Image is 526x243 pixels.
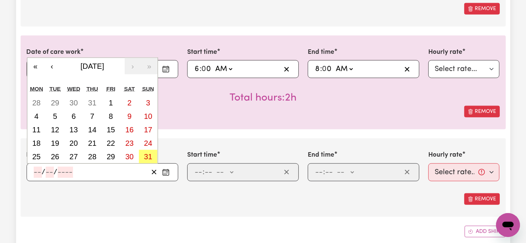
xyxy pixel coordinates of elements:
[428,47,462,57] label: Hourly rate
[83,110,102,123] button: 7 August 2025
[107,153,115,161] abbr: 29 August 2025
[70,139,78,147] abbr: 20 August 2025
[101,123,120,136] button: 15 August 2025
[32,99,40,107] abbr: 28 July 2025
[139,110,158,123] button: 10 August 2025
[144,139,152,147] abbr: 24 August 2025
[27,47,81,57] label: Date of care work
[83,136,102,150] button: 21 August 2025
[27,150,46,163] button: 25 August 2025
[49,86,61,92] abbr: Tuesday
[106,86,115,92] abbr: Friday
[90,112,94,120] abbr: 7 August 2025
[148,167,160,178] button: Clear date
[325,167,333,178] input: --
[315,167,323,178] input: --
[27,136,46,150] button: 18 August 2025
[64,123,83,136] button: 13 August 2025
[428,150,462,160] label: Hourly rate
[107,126,115,134] abbr: 15 August 2025
[139,150,158,163] button: 31 August 2025
[46,110,64,123] button: 5 August 2025
[160,64,172,75] button: Enter the date of care work
[127,112,131,120] abbr: 9 August 2025
[32,139,40,147] abbr: 18 August 2025
[83,150,102,163] button: 28 August 2025
[53,112,57,120] abbr: 5 August 2025
[51,126,59,134] abbr: 12 August 2025
[204,167,213,178] input: --
[109,112,113,120] abbr: 8 August 2025
[51,153,59,161] abbr: 26 August 2025
[315,64,320,75] input: --
[60,58,125,74] button: [DATE]
[70,99,78,107] abbr: 30 July 2025
[101,110,120,123] button: 8 August 2025
[34,112,39,120] abbr: 4 August 2025
[83,96,102,110] button: 31 July 2025
[120,123,139,136] button: 16 August 2025
[64,96,83,110] button: 30 July 2025
[144,112,152,120] abbr: 10 August 2025
[464,106,500,117] button: Remove this shift
[194,167,203,178] input: --
[46,123,64,136] button: 12 August 2025
[51,139,59,147] abbr: 19 August 2025
[146,99,150,107] abbr: 3 August 2025
[308,150,334,160] label: End time
[127,99,131,107] abbr: 2 August 2025
[144,126,152,134] abbr: 17 August 2025
[229,93,297,103] span: Total hours worked: 2 hours
[125,126,134,134] abbr: 16 August 2025
[101,150,120,163] button: 29 August 2025
[64,110,83,123] button: 6 August 2025
[496,213,520,237] iframe: Button to launch messaging window
[80,62,104,70] span: [DATE]
[323,168,325,176] span: :
[67,86,80,92] abbr: Wednesday
[70,126,78,134] abbr: 13 August 2025
[141,58,158,74] button: »
[125,153,134,161] abbr: 30 August 2025
[120,96,139,110] button: 2 August 2025
[200,65,201,73] span: :
[46,150,64,163] button: 26 August 2025
[88,126,96,134] abbr: 14 August 2025
[101,136,120,150] button: 22 August 2025
[187,47,217,57] label: Start time
[46,136,64,150] button: 19 August 2025
[194,64,200,75] input: --
[139,136,158,150] button: 24 August 2025
[203,168,204,176] span: :
[27,58,44,74] button: «
[27,150,81,160] label: Date of care work
[27,110,46,123] button: 4 August 2025
[109,99,113,107] abbr: 1 August 2025
[86,86,98,92] abbr: Thursday
[46,96,64,110] button: 29 July 2025
[44,58,60,74] button: ‹
[125,139,134,147] abbr: 23 August 2025
[51,99,59,107] abbr: 29 July 2025
[201,65,206,73] span: 0
[27,96,46,110] button: 28 July 2025
[308,47,334,57] label: End time
[120,110,139,123] button: 9 August 2025
[58,167,73,178] input: ----
[320,65,322,73] span: :
[64,150,83,163] button: 27 August 2025
[88,139,96,147] abbr: 21 August 2025
[202,64,212,75] input: --
[144,153,152,161] abbr: 31 August 2025
[464,3,500,15] button: Remove this shift
[107,139,115,147] abbr: 22 August 2025
[322,65,326,73] span: 0
[88,153,96,161] abbr: 28 August 2025
[125,58,141,74] button: ›
[32,153,40,161] abbr: 25 August 2025
[139,123,158,136] button: 17 August 2025
[139,96,158,110] button: 3 August 2025
[160,167,172,178] button: Enter the date of care work
[72,112,76,120] abbr: 6 August 2025
[30,86,43,92] abbr: Monday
